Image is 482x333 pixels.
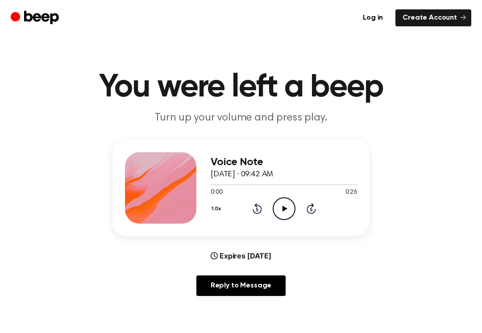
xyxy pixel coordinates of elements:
div: Expires [DATE] [211,250,271,261]
a: Reply to Message [196,275,286,296]
span: [DATE] · 09:42 AM [211,171,273,179]
a: Create Account [395,9,471,26]
span: 0:26 [345,188,357,197]
span: 0:00 [211,188,222,197]
h1: You were left a beep [12,71,470,104]
h3: Voice Note [211,156,357,168]
a: Log in [356,9,390,26]
a: Beep [11,9,61,27]
button: 1.0x [211,201,224,216]
p: Turn up your volume and press play. [70,111,412,125]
